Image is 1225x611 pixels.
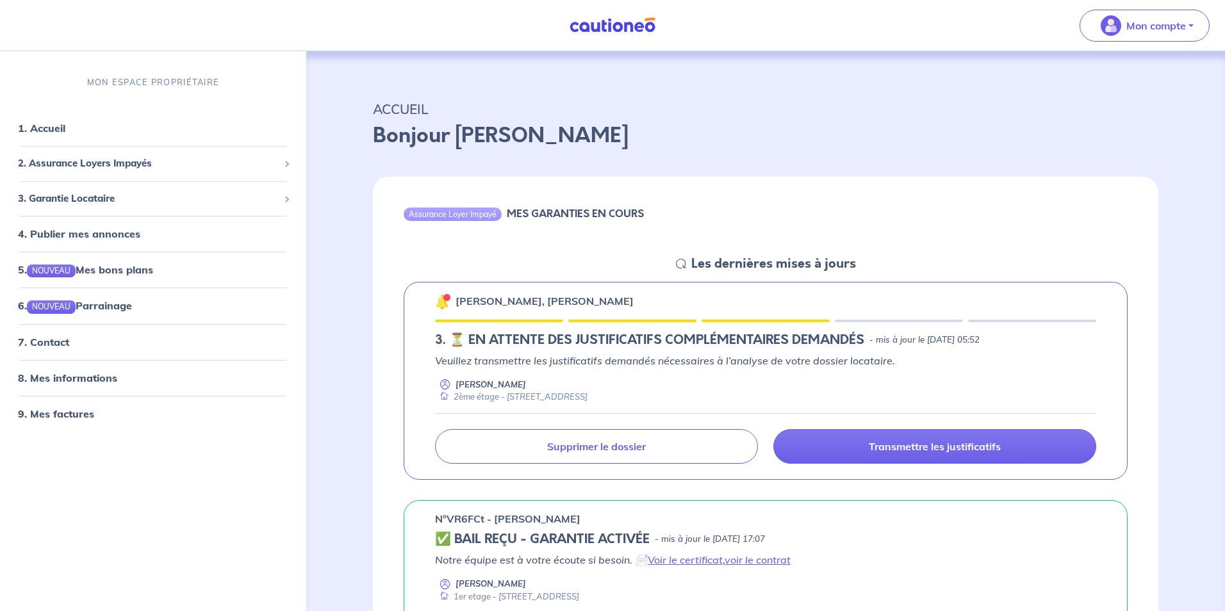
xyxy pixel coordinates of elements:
[404,208,502,220] div: Assurance Loyer Impayé
[435,429,758,464] a: Supprimer le dossier
[435,353,1096,368] p: Veuillez transmettre les justificatifs demandés nécessaires à l’analyse de votre dossier locataire.
[655,533,765,546] p: - mis à jour le [DATE] 17:07
[456,578,526,590] p: [PERSON_NAME]
[5,365,301,391] div: 8. Mes informations
[547,440,646,453] p: Supprimer le dossier
[435,294,450,309] img: 🔔
[5,186,301,211] div: 3. Garantie Locataire
[435,511,580,526] p: n°VR6FCt - [PERSON_NAME]
[18,157,279,172] span: 2. Assurance Loyers Impayés
[456,379,526,391] p: [PERSON_NAME]
[435,552,1096,567] p: Notre équipe est à votre écoute si besoin. 📄 ,
[87,76,219,88] p: MON ESPACE PROPRIÉTAIRE
[18,407,94,420] a: 9. Mes factures
[18,264,153,277] a: 5.NOUVEAUMes bons plans
[18,300,132,313] a: 6.NOUVEAUParrainage
[18,191,279,206] span: 3. Garantie Locataire
[435,532,650,547] h5: ✅ BAIL REÇU - GARANTIE ACTIVÉE
[5,222,301,247] div: 4. Publier mes annonces
[5,401,301,427] div: 9. Mes factures
[5,329,301,355] div: 7. Contact
[564,17,661,33] img: Cautioneo
[648,553,723,566] a: Voir le certificat
[435,591,579,603] div: 1er etage - [STREET_ADDRESS]
[18,371,117,384] a: 8. Mes informations
[1126,18,1186,33] p: Mon compte
[773,429,1096,464] a: Transmettre les justificatifs
[5,257,301,283] div: 5.NOUVEAUMes bons plans
[5,293,301,319] div: 6.NOUVEAUParrainage
[18,336,69,348] a: 7. Contact
[456,293,634,309] p: [PERSON_NAME], [PERSON_NAME]
[725,553,791,566] a: voir le contrat
[1080,10,1210,42] button: illu_account_valid_menu.svgMon compte
[435,532,1096,547] div: state: CONTRACT-VALIDATED, Context: NEW,MAYBE-CERTIFICATE,ALONE,LESSOR-DOCUMENTS
[5,152,301,177] div: 2. Assurance Loyers Impayés
[1101,15,1121,36] img: illu_account_valid_menu.svg
[507,208,644,220] h6: MES GARANTIES EN COURS
[18,122,65,135] a: 1. Accueil
[869,440,1001,453] p: Transmettre les justificatifs
[435,391,588,403] div: 2ème étage - [STREET_ADDRESS]
[18,228,140,241] a: 4. Publier mes annonces
[435,332,1096,348] div: state: DOCUMENTS-INCOMPLETE, Context: NEW,CHOOSE-CERTIFICATE,RELATIONSHIP,LESSOR-DOCUMENTS
[373,120,1158,151] p: Bonjour [PERSON_NAME]
[373,97,1158,120] p: ACCUEIL
[5,116,301,142] div: 1. Accueil
[435,332,864,348] h5: 3. ⏳️️ EN ATTENTE DES JUSTIFICATIFS COMPLÉMENTAIRES DEMANDÉS
[869,334,980,346] p: - mis à jour le [DATE] 05:52
[691,256,856,272] h5: Les dernières mises à jours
